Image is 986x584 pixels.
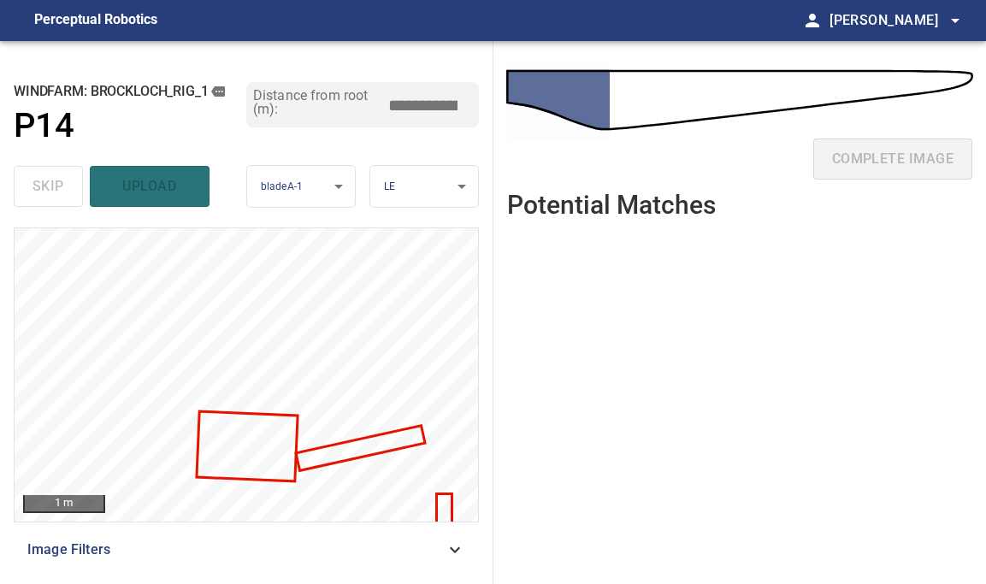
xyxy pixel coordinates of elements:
span: arrow_drop_down [945,10,965,31]
div: LE [370,165,478,209]
span: bladeA-1 [261,180,303,192]
label: Distance from root (m): [253,89,387,116]
button: [PERSON_NAME] [823,3,965,38]
h1: P14 [14,106,74,146]
span: Image Filters [27,540,445,560]
h2: Potential Matches [507,191,716,219]
span: LE [384,180,395,192]
button: copy message details [209,82,227,101]
span: person [802,10,823,31]
div: bladeA-1 [247,165,355,209]
h2: windfarm: Brockloch_Rig_1 [14,82,246,101]
figcaption: Perceptual Robotics [34,7,157,34]
div: Image Filters [14,529,479,570]
a: P14 [14,106,246,146]
span: [PERSON_NAME] [830,9,965,32]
